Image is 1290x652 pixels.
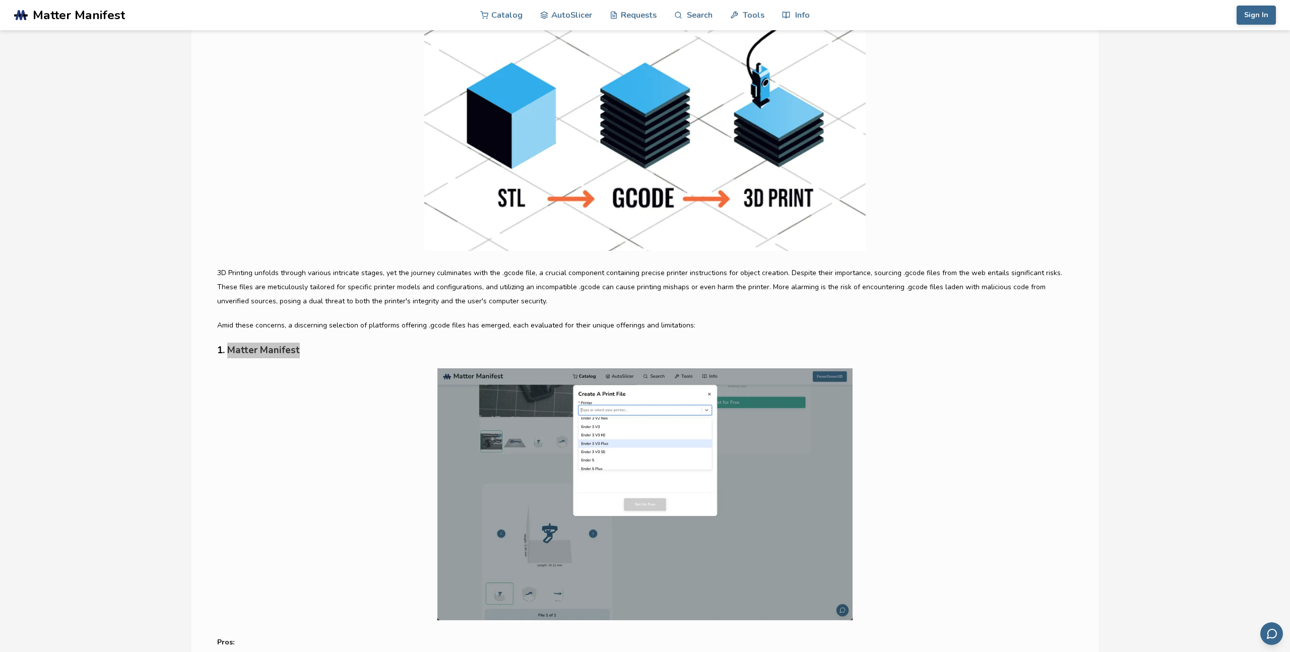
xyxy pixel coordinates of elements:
[217,637,234,647] strong: Pros:
[33,8,125,22] span: Matter Manifest
[1260,622,1283,645] button: Send feedback via email
[217,343,1073,358] h3: 1. Matter Manifest
[217,266,1073,308] p: 3D Printing unfolds through various intricate stages, yet the journey culminates with the .gcode ...
[1237,6,1276,25] button: Sign In
[217,318,1073,333] p: Amid these concerns, a discerning selection of platforms offering .gcode files has emerged, each ...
